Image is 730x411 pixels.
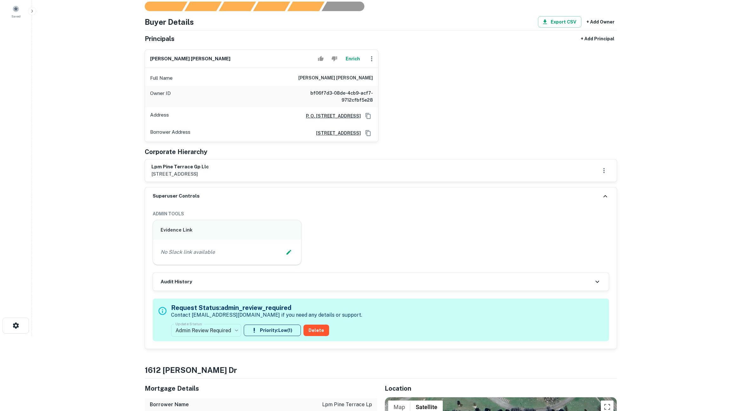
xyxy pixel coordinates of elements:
a: P. O. [STREET_ADDRESS] [301,112,361,119]
iframe: Chat Widget [698,360,730,391]
button: Copy Address [363,128,373,138]
div: AI fulfillment process complete. [322,2,372,11]
button: Priority:Low(1) [244,325,301,336]
button: Accept [315,52,326,65]
a: Saved [2,3,30,20]
div: Sending borrower request to AI... [137,2,185,11]
h5: Principals [145,34,175,44]
h4: 1612 [PERSON_NAME] dr [145,364,617,376]
button: + Add Owner [584,16,617,28]
h5: Mortgage Details [145,384,377,393]
h6: [PERSON_NAME] [PERSON_NAME] [298,74,373,82]
div: Documents found, AI parsing details... [219,2,256,11]
button: Export CSV [538,16,581,28]
h5: Request Status: admin_review_required [171,303,362,313]
h6: ADMIN TOOLS [153,210,609,217]
p: Contact [EMAIL_ADDRESS][DOMAIN_NAME] if you need any details or support. [171,311,362,319]
h6: [PERSON_NAME] [PERSON_NAME] [150,55,230,63]
div: Your request is received and processing... [184,2,222,11]
div: Principals found, AI now looking for contact information... [253,2,290,11]
label: Update Status [176,321,202,327]
a: [STREET_ADDRESS] [311,130,361,137]
button: Edit Slack Link [284,247,294,257]
p: lpm pine terrace lp [322,401,372,408]
h6: Evidence Link [161,226,294,234]
h5: Corporate Hierarchy [145,147,207,157]
button: Reject [329,52,340,65]
h6: lpm pine terrace gp llc [151,163,209,171]
h6: Borrower Name [150,401,189,408]
h6: bf06f7d3-08de-4cb9-acf7-9712cfbf5e28 [297,90,373,104]
div: Admin Review Required [171,321,241,339]
p: No Slack link available [161,248,215,256]
span: Saved [11,14,21,19]
h4: Buyer Details [145,16,194,28]
button: Enrich [342,52,363,65]
div: Principals found, still searching for contact information. This may take time... [287,2,324,11]
p: Full Name [150,74,173,82]
p: Owner ID [150,90,171,104]
button: Copy Address [363,111,373,121]
h5: Location [385,384,617,393]
p: Address [150,111,169,121]
h6: Audit History [161,278,192,286]
h6: Superuser Controls [153,192,200,200]
button: + Add Principal [578,33,617,44]
p: Borrower Address [150,128,190,138]
button: Delete [303,325,329,336]
p: [STREET_ADDRESS] [151,170,209,178]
